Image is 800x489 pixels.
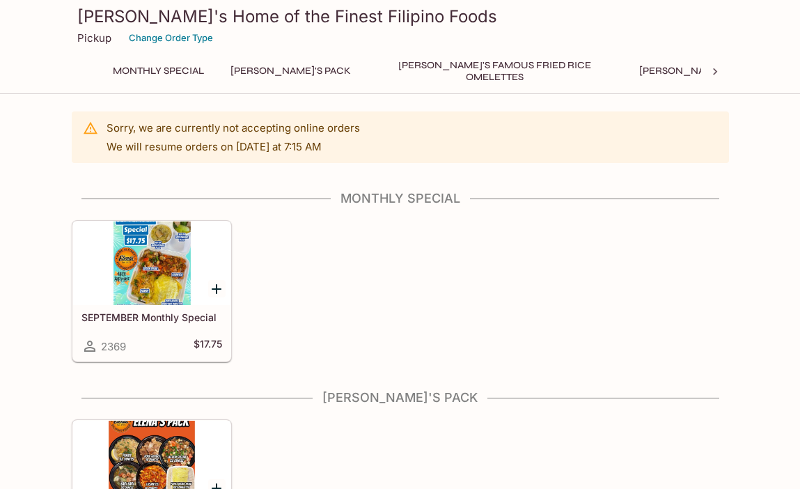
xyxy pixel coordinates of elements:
[208,280,226,297] button: Add SEPTEMBER Monthly Special
[72,221,231,362] a: SEPTEMBER Monthly Special2369$17.75
[73,222,230,305] div: SEPTEMBER Monthly Special
[81,311,222,323] h5: SEPTEMBER Monthly Special
[77,6,723,27] h3: [PERSON_NAME]'s Home of the Finest Filipino Foods
[101,340,126,353] span: 2369
[77,31,111,45] p: Pickup
[107,121,360,134] p: Sorry, we are currently not accepting online orders
[370,61,620,81] button: [PERSON_NAME]'s Famous Fried Rice Omelettes
[223,61,359,81] button: [PERSON_NAME]'s Pack
[123,27,219,49] button: Change Order Type
[72,191,729,206] h4: Monthly Special
[105,61,212,81] button: Monthly Special
[194,338,222,355] h5: $17.75
[72,390,729,405] h4: [PERSON_NAME]'s Pack
[107,140,360,153] p: We will resume orders on [DATE] at 7:15 AM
